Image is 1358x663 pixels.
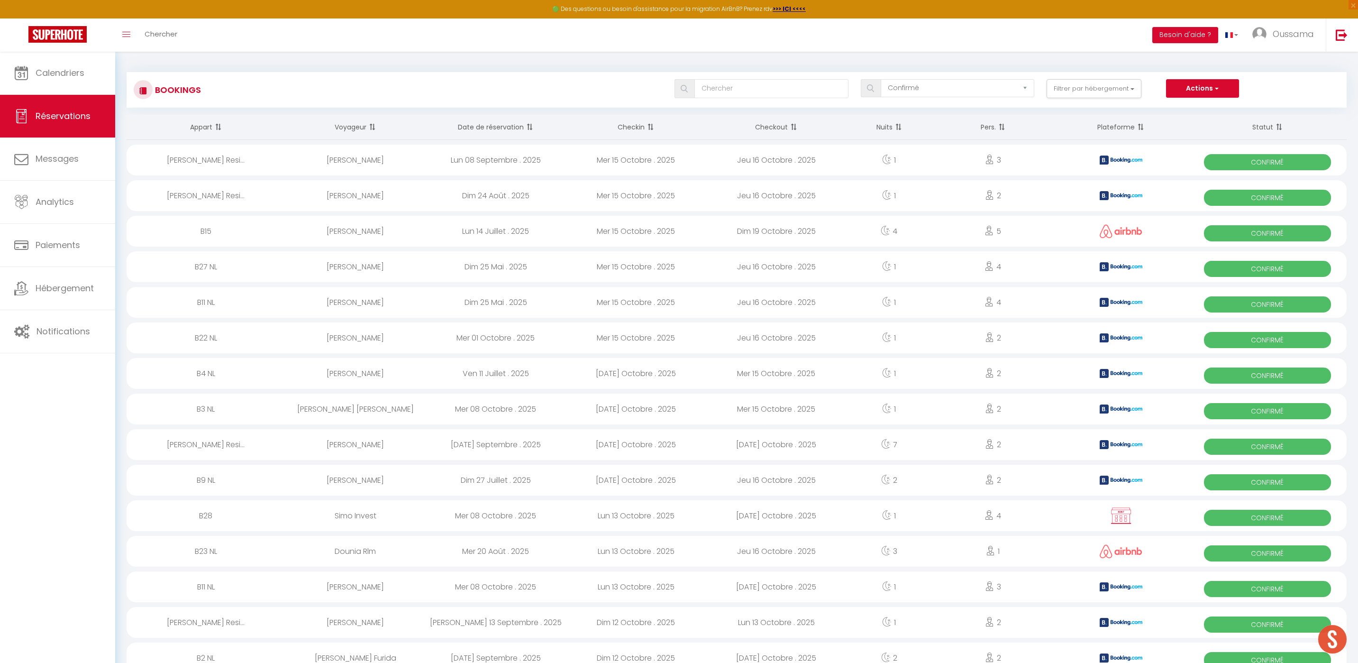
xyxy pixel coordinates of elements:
span: Oussama [1273,28,1314,40]
th: Sort by people [932,115,1054,140]
input: Chercher [694,79,848,98]
h3: Bookings [153,79,201,101]
button: Filtrer par hébergement [1047,79,1141,98]
span: Notifications [36,325,90,337]
th: Sort by booking date [426,115,566,140]
th: Sort by checkout [706,115,847,140]
a: ... Oussama [1245,18,1326,52]
span: Messages [36,153,79,165]
a: >>> ICI <<<< [773,5,806,13]
th: Sort by checkin [566,115,706,140]
a: Chercher [137,18,184,52]
th: Sort by status [1188,115,1347,140]
span: Réservations [36,110,91,122]
th: Sort by rentals [127,115,285,140]
th: Sort by nights [847,115,932,140]
img: Super Booking [28,26,87,43]
div: Ouvrir le chat [1318,625,1347,654]
span: Paiements [36,239,80,251]
span: Calendriers [36,67,84,79]
th: Sort by guest [285,115,426,140]
button: Besoin d'aide ? [1152,27,1218,43]
span: Chercher [145,29,177,39]
img: ... [1252,27,1267,41]
span: Hébergement [36,282,94,294]
span: Analytics [36,196,74,208]
img: logout [1336,29,1348,41]
th: Sort by channel [1054,115,1188,140]
button: Actions [1166,79,1239,98]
